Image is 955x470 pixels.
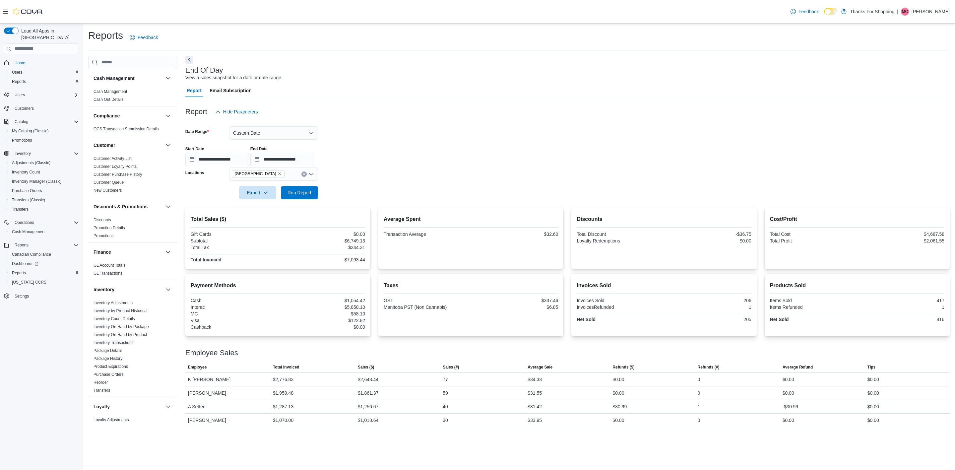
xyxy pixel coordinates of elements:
span: Transfers (Classic) [12,197,45,203]
span: Promotions [9,136,79,144]
label: End Date [250,146,268,152]
button: Catalog [1,117,82,126]
strong: Total Invoiced [191,257,222,262]
div: [PERSON_NAME] [185,414,270,427]
a: Package History [94,356,122,361]
button: Purchase Orders [7,186,82,195]
button: My Catalog (Classic) [7,126,82,136]
span: Reports [12,79,26,84]
span: Feedback [138,34,158,41]
a: GL Account Totals [94,263,125,268]
button: Customers [1,103,82,113]
button: Loyalty [94,403,163,410]
a: Customer Activity List [94,156,132,161]
span: Users [12,70,22,75]
a: Purchase Orders [9,187,45,195]
span: New Customers [94,188,122,193]
a: Transfers (Classic) [9,196,48,204]
div: 1 [698,403,700,411]
button: Custom Date [229,126,318,140]
h2: Average Spent [384,215,558,223]
a: Feedback [788,5,821,18]
nav: Complex example [4,55,79,318]
button: Hide Parameters [213,105,261,118]
div: Cashback [191,324,277,330]
div: Customer [88,155,177,197]
a: Transfers [94,388,110,393]
button: Inventory Count [7,168,82,177]
button: Discounts & Promotions [94,203,163,210]
span: Canadian Compliance [12,252,51,257]
span: Washington CCRS [9,278,79,286]
div: Cash [191,298,277,303]
div: $4,687.58 [859,232,944,237]
div: $0.00 [666,238,751,243]
span: Purchase Orders [9,187,79,195]
a: Adjustments (Classic) [9,159,53,167]
span: Inventory Count Details [94,316,135,321]
button: Operations [12,219,37,227]
button: Run Report [281,186,318,199]
div: Inventory [88,299,177,397]
button: Settings [1,291,82,301]
div: InvoicesRefunded [577,304,663,310]
span: GL Transactions [94,271,122,276]
button: Cash Management [164,74,172,82]
div: $31.55 [528,389,542,397]
span: Adjustments (Classic) [9,159,79,167]
span: Cash Management [94,89,127,94]
h3: End Of Day [185,66,223,74]
button: Users [12,91,28,99]
a: Feedback [127,31,160,44]
span: Transfers [9,205,79,213]
a: Inventory Manager (Classic) [9,177,64,185]
button: Reports [7,268,82,278]
span: Email Subscription [210,84,252,97]
strong: Net Sold [770,317,789,322]
div: 77 [443,375,448,383]
span: Inventory [15,151,31,156]
span: Employee [188,365,207,370]
div: 417 [859,298,944,303]
a: Inventory On Hand by Package [94,324,149,329]
label: Date Range [185,129,209,134]
h3: Loyalty [94,403,110,410]
span: Inventory Count [9,168,79,176]
span: [GEOGRAPHIC_DATA] [235,170,276,177]
a: OCS Transaction Submission Details [94,127,159,131]
div: K [PERSON_NAME] [185,373,270,386]
div: 206 [666,298,751,303]
a: Purchase Orders [94,372,124,377]
h1: Reports [88,29,123,42]
label: Locations [185,170,204,175]
div: Cash Management [88,88,177,106]
a: Customers [12,104,36,112]
div: 0 [698,375,700,383]
a: Cash Out Details [94,97,124,102]
span: Adjustments (Classic) [12,160,50,166]
span: Dashboards [9,260,79,268]
span: Users [15,92,25,98]
div: Total Discount [577,232,663,237]
span: Cash Management [12,229,45,235]
div: Manitoba PST (Non Cannabis) [384,304,470,310]
span: Customers [15,106,34,111]
a: Reports [9,269,29,277]
h2: Payment Methods [191,282,365,290]
div: Subtotal [191,238,277,243]
span: Purchase Orders [12,188,42,193]
button: Canadian Compliance [7,250,82,259]
div: $0.00 [279,324,365,330]
input: Press the down key to open a popover containing a calendar. [185,153,249,166]
span: Average Refund [783,365,813,370]
button: Reports [7,77,82,86]
div: 205 [666,317,751,322]
a: Users [9,68,25,76]
a: Reorder [94,380,108,385]
span: Inventory [12,150,79,158]
span: Refunds (#) [698,365,720,370]
a: [US_STATE] CCRS [9,278,49,286]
